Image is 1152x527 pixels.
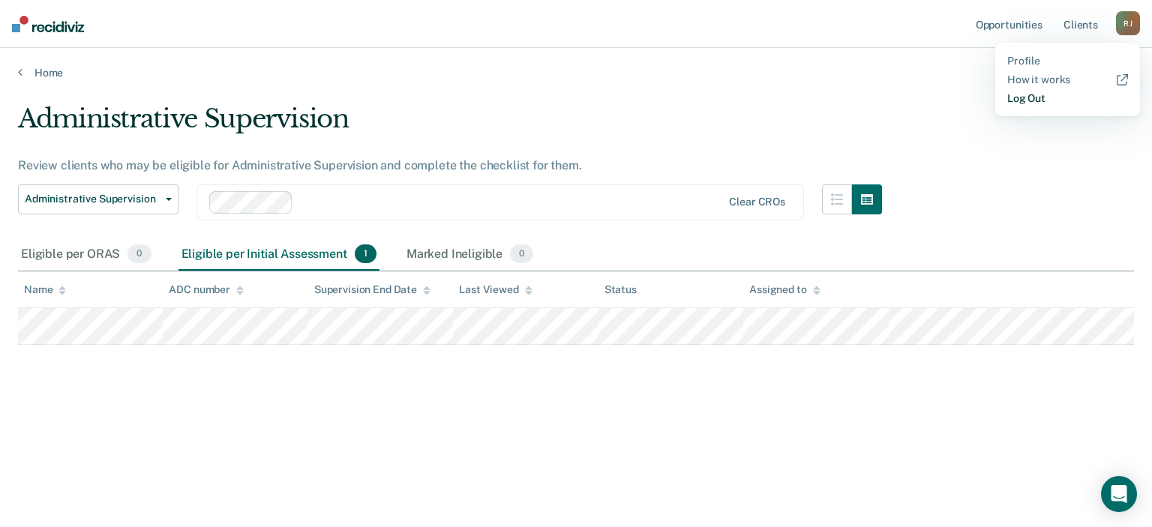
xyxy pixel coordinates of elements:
[403,238,537,271] div: Marked Ineligible0
[314,283,430,296] div: Supervision End Date
[18,184,178,214] button: Administrative Supervision
[127,244,151,264] span: 0
[169,283,244,296] div: ADC number
[604,283,637,296] div: Status
[18,103,882,146] div: Administrative Supervision
[1007,55,1128,67] a: Profile
[18,66,1134,79] a: Home
[24,283,66,296] div: Name
[510,244,533,264] span: 0
[1007,73,1128,86] a: How it works
[25,193,160,205] span: Administrative Supervision
[355,244,376,264] span: 1
[459,283,532,296] div: Last Viewed
[12,16,84,32] img: Recidiviz
[729,196,785,208] div: Clear CROs
[1007,92,1128,105] a: Log Out
[1116,11,1140,35] div: R J
[178,238,379,271] div: Eligible per Initial Assessment1
[18,158,882,172] div: Review clients who may be eligible for Administrative Supervision and complete the checklist for ...
[18,238,154,271] div: Eligible per ORAS0
[1116,11,1140,35] button: RJ
[749,283,820,296] div: Assigned to
[1101,476,1137,512] div: Open Intercom Messenger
